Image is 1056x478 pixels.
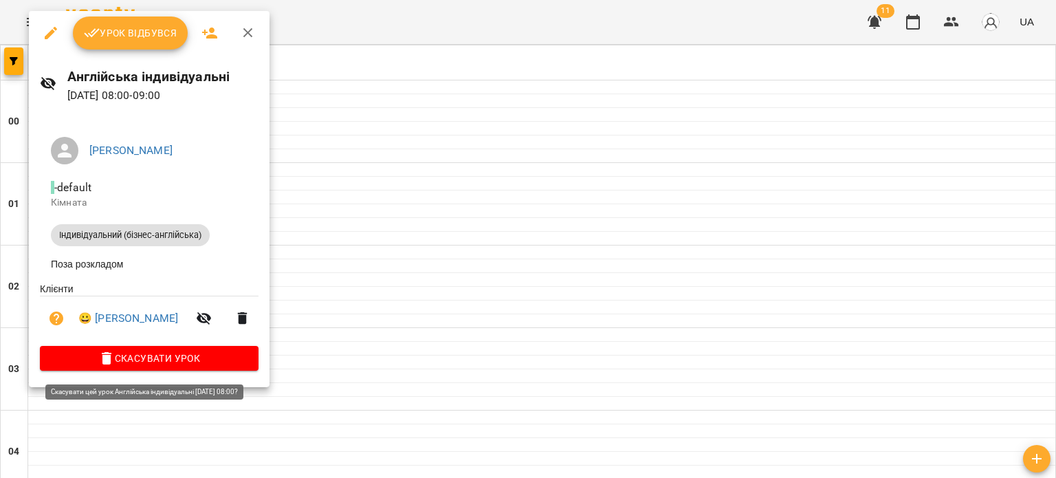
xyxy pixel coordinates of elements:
p: [DATE] 08:00 - 09:00 [67,87,259,104]
span: Скасувати Урок [51,350,247,367]
button: Візит ще не сплачено. Додати оплату? [40,302,73,335]
button: Урок відбувся [73,17,188,50]
span: Індивідуальний (бізнес-англійська) [51,229,210,241]
span: Урок відбувся [84,25,177,41]
p: Кімната [51,196,247,210]
h6: Англійська індивідуальні [67,66,259,87]
a: 😀 [PERSON_NAME] [78,310,178,327]
a: [PERSON_NAME] [89,144,173,157]
li: Поза розкладом [40,252,258,276]
button: Скасувати Урок [40,346,258,371]
ul: Клієнти [40,282,258,346]
span: - default [51,181,94,194]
